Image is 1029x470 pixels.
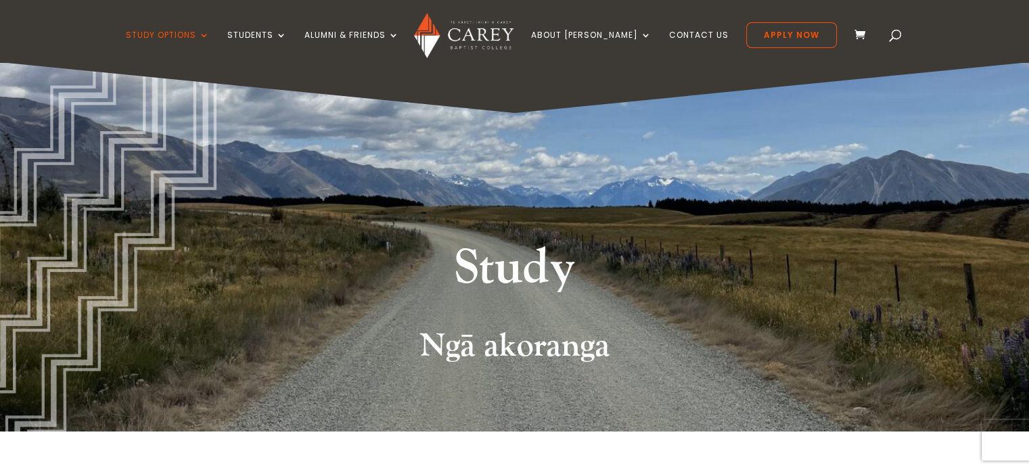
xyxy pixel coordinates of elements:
[746,22,837,48] a: Apply Now
[304,30,399,62] a: Alumni & Friends
[531,30,651,62] a: About [PERSON_NAME]
[261,237,769,307] h1: Study
[126,30,210,62] a: Study Options
[414,13,513,58] img: Carey Baptist College
[227,30,287,62] a: Students
[150,327,880,373] h2: Ngā akoranga
[669,30,729,62] a: Contact Us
